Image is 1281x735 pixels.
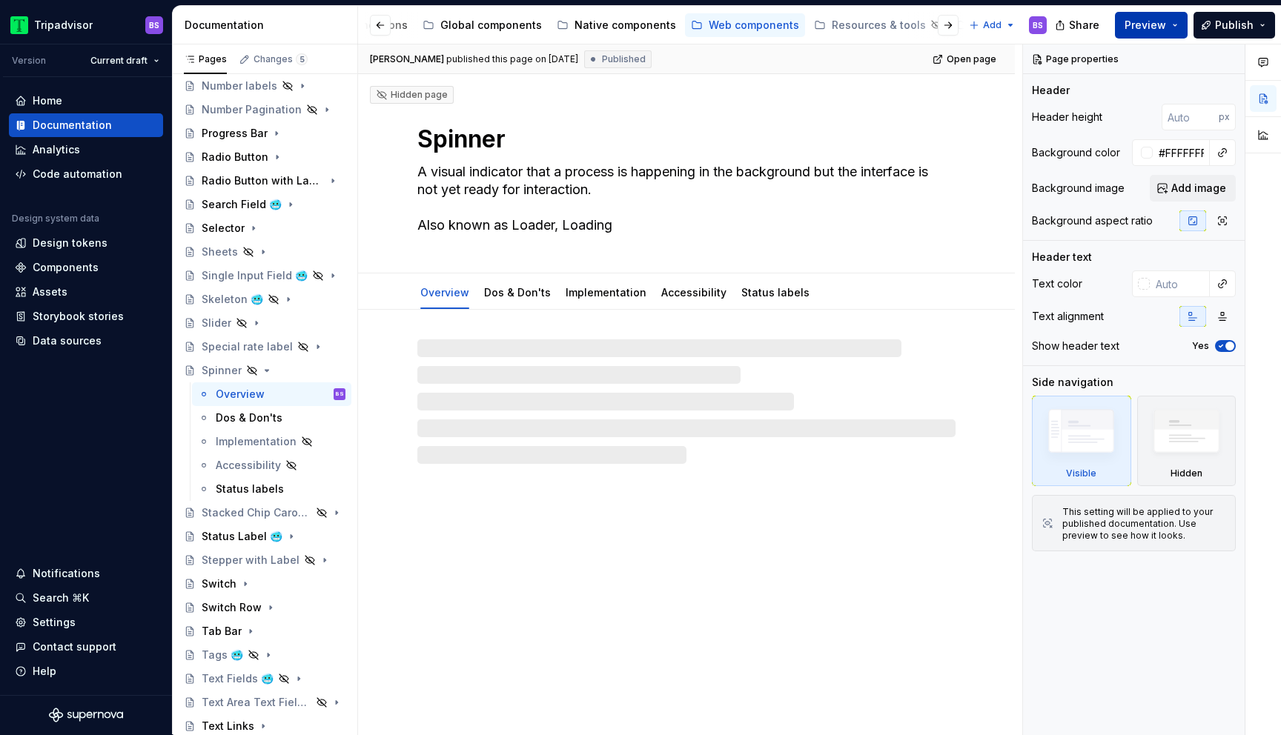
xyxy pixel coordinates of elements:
div: Components [33,260,99,275]
div: Text alignment [1032,309,1104,324]
div: Overview [216,387,265,402]
div: Number labels [202,79,277,93]
a: Number Pagination [178,98,351,122]
div: Pages [184,53,227,65]
div: Search Field 🥶 [202,197,282,212]
button: Share [1047,12,1109,39]
a: Data sources [9,329,163,353]
div: Page tree [73,10,668,40]
div: Home [33,93,62,108]
div: Global components [440,18,542,33]
span: 5 [296,53,308,65]
a: Stacked Chip Carousel 🥶 [178,501,351,525]
div: Sheets [202,245,238,259]
div: Web components [709,18,799,33]
a: Single Input Field 🥶 [178,264,351,287]
button: Notifications [9,562,163,585]
span: [PERSON_NAME] [370,53,444,65]
div: Single Input Field 🥶 [202,268,308,283]
a: Status labels [741,286,810,299]
a: Supernova Logo [49,708,123,722]
a: Stepper with Label [178,548,351,572]
div: Documentation [33,118,112,133]
div: Header text [1032,250,1092,265]
div: Documentation [185,18,351,33]
div: Design tokens [33,236,107,250]
span: Published [602,53,646,65]
a: Progress Bar [178,122,351,145]
div: Resources & tools [832,18,926,33]
div: Hidden [1137,396,1237,486]
div: Changes [254,53,308,65]
a: Dos & Don'ts [192,406,351,430]
label: Yes [1192,340,1209,352]
a: Resources & tools [808,13,948,37]
span: Share [1069,18,1099,33]
a: Special rate label [178,335,351,359]
button: Publish [1194,12,1275,39]
a: Open page [928,49,1003,70]
div: Accessibility [216,458,281,473]
input: Auto [1162,104,1219,130]
a: Status labels [192,477,351,501]
div: Progress Bar [202,126,268,141]
span: Add image [1171,181,1226,196]
div: Radio Button [202,150,268,164]
button: Contact support [9,635,163,659]
div: Stepper with Label [202,553,299,568]
a: Search Field 🥶 [178,193,351,216]
a: Tags 🥶 [178,643,351,667]
span: Publish [1215,18,1254,33]
div: Side navigation [1032,375,1113,390]
div: Dos & Don'ts [478,276,557,307]
a: Number labels [178,74,351,98]
div: Native components [575,18,676,33]
a: Radio Button [178,145,351,169]
a: Dos & Don'ts [484,286,551,299]
a: Assets [9,280,163,304]
button: Current draft [84,50,166,71]
div: Text Area Text Field 🥶 [202,695,311,710]
div: Implementation [560,276,652,307]
div: Text color [1032,276,1082,291]
div: Background aspect ratio [1032,213,1153,228]
p: px [1219,111,1230,123]
div: Tags 🥶 [202,648,243,662]
a: Skeleton 🥶 [178,287,351,311]
a: Implementation [192,430,351,453]
div: Radio Button with Label [202,173,324,188]
a: Text Area Text Field 🥶 [178,691,351,714]
a: Status Label 🥶 [178,525,351,548]
input: Auto [1153,139,1210,166]
div: BS [336,387,344,402]
div: Switch Row [202,600,262,615]
a: Text Fields 🥶 [178,667,351,691]
div: Header [1032,83,1070,98]
a: Sheets [178,240,351,264]
a: Documentation [9,113,163,137]
a: Web components [685,13,805,37]
div: Background image [1032,181,1125,196]
div: Slider [202,316,231,330]
div: Status Label 🥶 [202,529,282,544]
div: Switch [202,576,236,591]
div: Assets [33,285,67,299]
div: BS [149,19,159,31]
div: Status labels [216,482,284,496]
div: Tripadvisor [34,18,93,33]
div: Contact support [33,639,116,654]
input: Auto [1150,270,1210,297]
div: Code automation [33,167,122,182]
div: Spinner [202,363,242,378]
textarea: Spinner [414,122,953,157]
a: Spinner [178,359,351,382]
span: Open page [947,53,996,65]
a: Implementation [566,286,646,299]
div: Status labels [735,276,815,307]
div: Accessibility [655,276,732,307]
div: Search ⌘K [33,591,89,605]
div: Text Links [202,719,254,734]
a: Switch Row [178,596,351,619]
a: Tab Bar [178,619,351,643]
span: Add [983,19,1002,31]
